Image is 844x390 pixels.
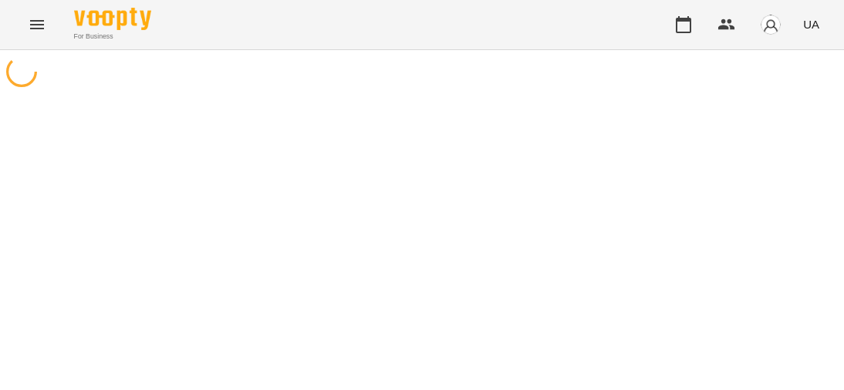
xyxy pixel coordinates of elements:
img: avatar_s.png [760,14,782,35]
span: For Business [74,32,151,42]
img: Voopty Logo [74,8,151,30]
span: UA [803,16,819,32]
button: Menu [19,6,56,43]
button: UA [797,10,825,39]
